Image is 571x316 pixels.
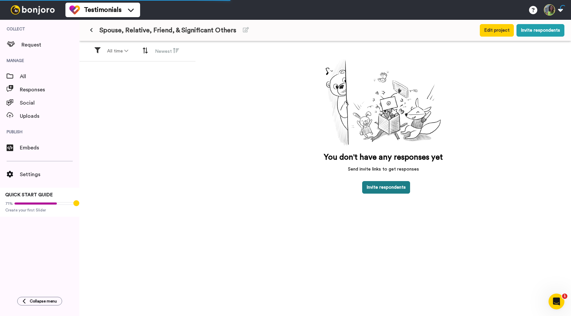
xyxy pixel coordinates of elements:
[324,166,443,173] p: Send invite links to get responses
[30,299,57,304] span: Collapse menu
[20,171,79,178] span: Settings
[480,24,514,37] button: Edit project
[17,17,73,22] div: Domain: [DOMAIN_NAME]
[324,152,443,163] p: You don't have any responses yet
[18,38,23,44] img: tab_domain_overview_orange.svg
[20,73,79,80] span: All
[320,54,447,149] img: joro-surprise.png
[11,11,16,16] img: logo_orange.svg
[20,99,79,107] span: Social
[69,5,80,15] img: tm-color.svg
[73,39,111,43] div: Keywords by Traffic
[549,294,564,309] iframe: Intercom live chat
[84,5,122,15] span: Testimonials
[66,38,71,44] img: tab_keywords_by_traffic_grey.svg
[20,144,79,152] span: Embeds
[20,86,79,94] span: Responses
[103,45,132,57] button: All time
[19,11,32,16] div: v 4.0.25
[17,297,62,305] button: Collapse menu
[151,45,183,57] button: Newest
[5,193,53,197] span: QUICK START GUIDE
[73,200,79,206] div: Tooltip anchor
[5,201,13,206] span: 71%
[362,181,410,194] button: Invite respondents
[516,24,564,37] button: Invite respondents
[8,5,57,15] img: bj-logo-header-white.svg
[5,207,74,213] span: Create your first Slider
[11,17,16,22] img: website_grey.svg
[99,26,236,35] span: Spouse, Relative, Friend, & Significant Others
[21,41,79,49] span: Request
[562,294,567,299] span: 1
[25,39,59,43] div: Domain Overview
[20,112,79,120] span: Uploads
